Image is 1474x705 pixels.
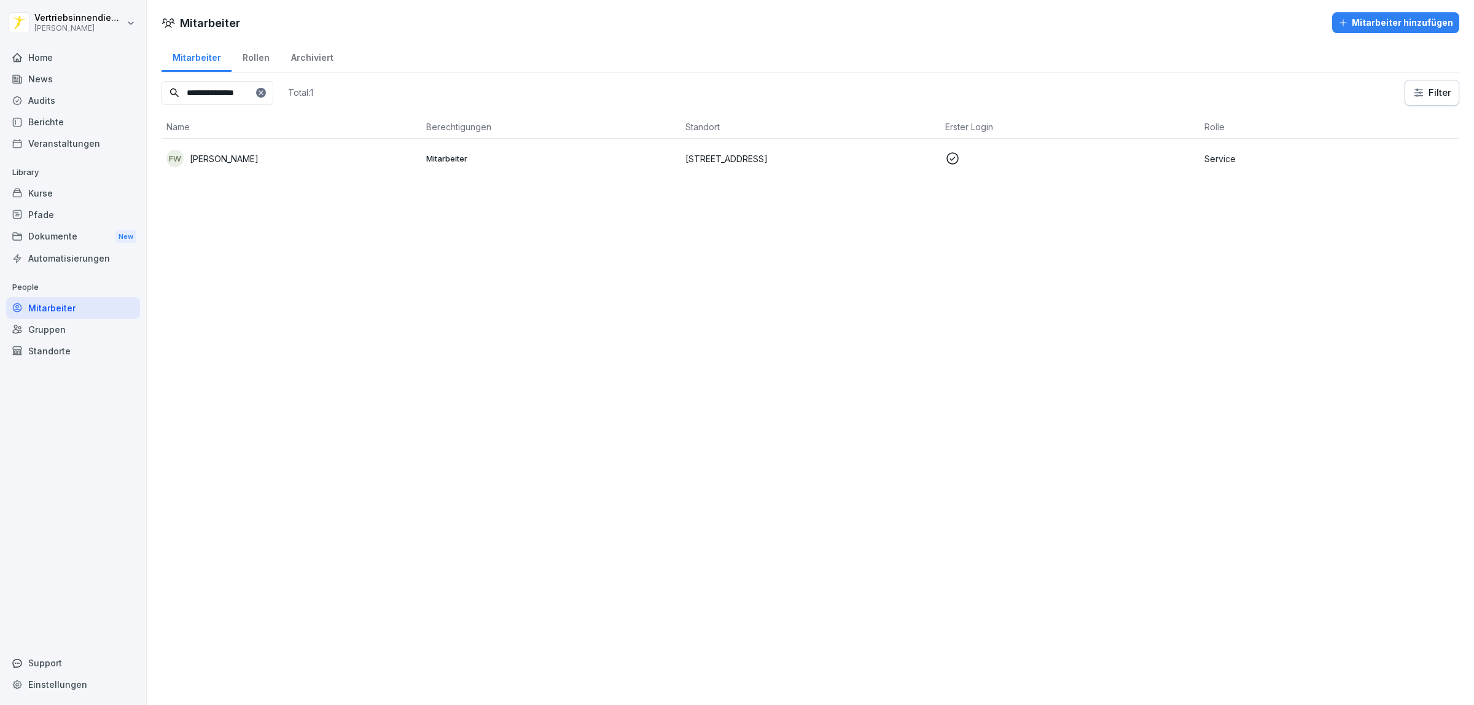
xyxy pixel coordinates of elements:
[6,133,140,154] a: Veranstaltungen
[1413,87,1451,99] div: Filter
[6,47,140,68] a: Home
[1204,152,1454,165] p: Service
[1405,80,1459,105] button: Filter
[232,41,280,72] a: Rollen
[6,319,140,340] a: Gruppen
[115,230,136,244] div: New
[162,41,232,72] a: Mitarbeiter
[280,41,344,72] a: Archiviert
[180,15,240,31] h1: Mitarbeiter
[6,68,140,90] a: News
[421,115,681,139] th: Berechtigungen
[680,115,940,139] th: Standort
[6,182,140,204] a: Kurse
[6,225,140,248] div: Dokumente
[166,150,184,167] div: FW
[6,674,140,695] a: Einstellungen
[6,340,140,362] a: Standorte
[1338,16,1453,29] div: Mitarbeiter hinzufügen
[34,24,124,33] p: [PERSON_NAME]
[6,297,140,319] a: Mitarbeiter
[6,204,140,225] a: Pfade
[288,87,313,98] p: Total: 1
[6,247,140,269] a: Automatisierungen
[162,115,421,139] th: Name
[685,152,935,165] p: [STREET_ADDRESS]
[1332,12,1459,33] button: Mitarbeiter hinzufügen
[6,90,140,111] a: Audits
[6,225,140,248] a: DokumenteNew
[6,111,140,133] a: Berichte
[190,152,259,165] p: [PERSON_NAME]
[1199,115,1459,139] th: Rolle
[6,652,140,674] div: Support
[6,278,140,297] p: People
[34,13,124,23] p: Vertriebsinnendienst
[426,153,676,164] p: Mitarbeiter
[940,115,1200,139] th: Erster Login
[6,163,140,182] p: Library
